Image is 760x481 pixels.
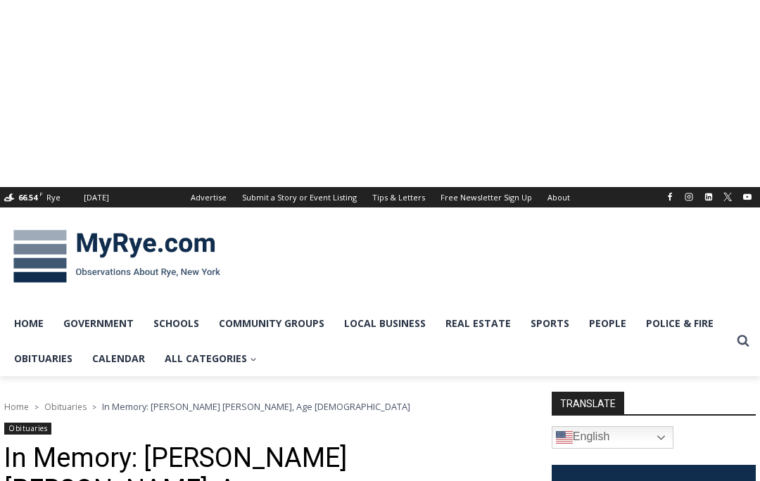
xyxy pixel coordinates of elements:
a: Real Estate [436,306,521,341]
a: Free Newsletter Sign Up [433,187,540,207]
a: Tips & Letters [365,187,433,207]
span: > [34,402,39,412]
a: Advertise [183,187,234,207]
a: Sports [521,306,579,341]
span: 66.54 [18,192,37,203]
a: About [540,187,578,207]
a: X [719,188,736,205]
span: All Categories [165,351,257,366]
nav: Primary Navigation [4,306,730,377]
div: [DATE] [84,191,109,204]
a: All Categories [155,341,267,376]
strong: TRANSLATE [552,392,624,414]
a: Facebook [661,188,678,205]
span: > [92,402,96,412]
a: Submit a Story or Event Listing [234,187,365,207]
a: Obituaries [4,423,51,435]
a: YouTube [739,188,756,205]
div: Rye [46,191,61,204]
a: Linkedin [700,188,717,205]
a: Government [53,306,144,341]
a: Obituaries [44,401,87,413]
a: Calendar [82,341,155,376]
a: Local Business [334,306,436,341]
nav: Breadcrumbs [4,399,514,413]
a: Community Groups [209,306,334,341]
img: MyRye.com [4,220,229,293]
a: Schools [144,306,209,341]
a: Police & Fire [636,306,723,341]
a: Obituaries [4,341,82,376]
a: People [579,306,636,341]
a: English [552,426,673,449]
nav: Secondary Navigation [183,187,578,207]
span: F [39,190,43,198]
span: In Memory: [PERSON_NAME] [PERSON_NAME], Age [DEMOGRAPHIC_DATA] [102,400,410,413]
a: Home [4,306,53,341]
img: en [556,429,573,446]
button: View Search Form [730,328,756,354]
a: Instagram [680,188,697,205]
a: Home [4,401,29,413]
